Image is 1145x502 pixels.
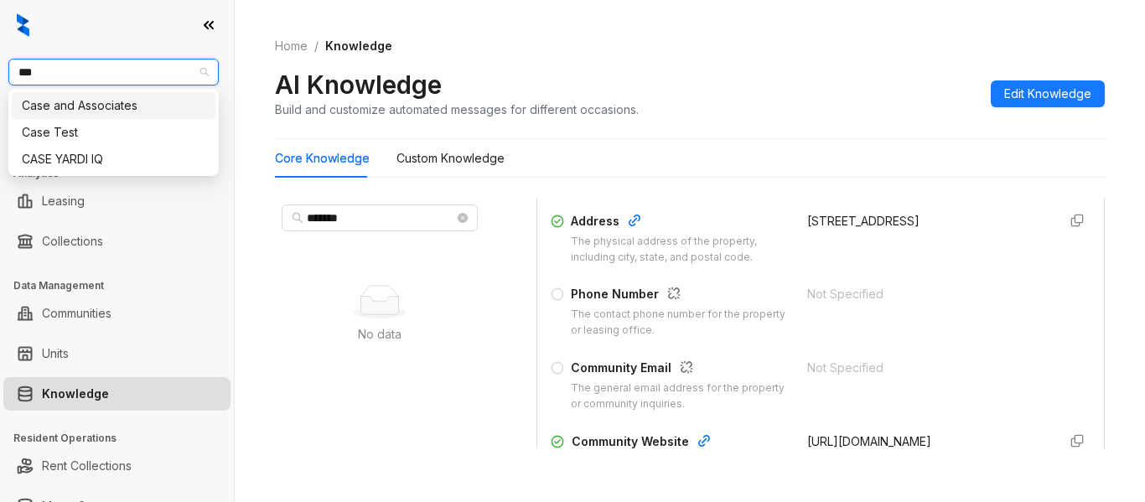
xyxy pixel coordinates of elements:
[807,359,1044,377] div: Not Specified
[13,431,234,446] h3: Resident Operations
[807,434,931,448] span: [URL][DOMAIN_NAME]
[807,212,1044,230] div: [STREET_ADDRESS]
[3,297,231,330] li: Communities
[571,380,787,412] div: The general email address for the property or community inquiries.
[314,37,319,55] li: /
[22,123,205,142] div: Case Test
[3,377,231,411] li: Knowledge
[275,101,639,118] div: Build and customize automated messages for different occasions.
[396,149,505,168] div: Custom Knowledge
[275,69,442,101] h2: AI Knowledge
[42,449,132,483] a: Rent Collections
[807,285,1044,303] div: Not Specified
[272,37,311,55] a: Home
[3,112,231,146] li: Leads
[295,325,464,344] div: No data
[42,337,69,370] a: Units
[571,359,787,380] div: Community Email
[571,212,787,234] div: Address
[3,184,231,218] li: Leasing
[12,119,215,146] div: Case Test
[458,213,468,223] span: close-circle
[12,92,215,119] div: Case and Associates
[1004,85,1091,103] span: Edit Knowledge
[275,149,370,168] div: Core Knowledge
[3,337,231,370] li: Units
[292,212,303,224] span: search
[42,184,85,218] a: Leasing
[991,80,1105,107] button: Edit Knowledge
[42,297,111,330] a: Communities
[42,225,103,258] a: Collections
[572,432,787,454] div: Community Website
[3,449,231,483] li: Rent Collections
[13,278,234,293] h3: Data Management
[22,150,205,168] div: CASE YARDI IQ
[571,285,787,307] div: Phone Number
[22,96,205,115] div: Case and Associates
[325,39,392,53] span: Knowledge
[17,13,29,37] img: logo
[3,225,231,258] li: Collections
[12,146,215,173] div: CASE YARDI IQ
[42,377,109,411] a: Knowledge
[571,234,787,266] div: The physical address of the property, including city, state, and postal code.
[571,307,787,339] div: The contact phone number for the property or leasing office.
